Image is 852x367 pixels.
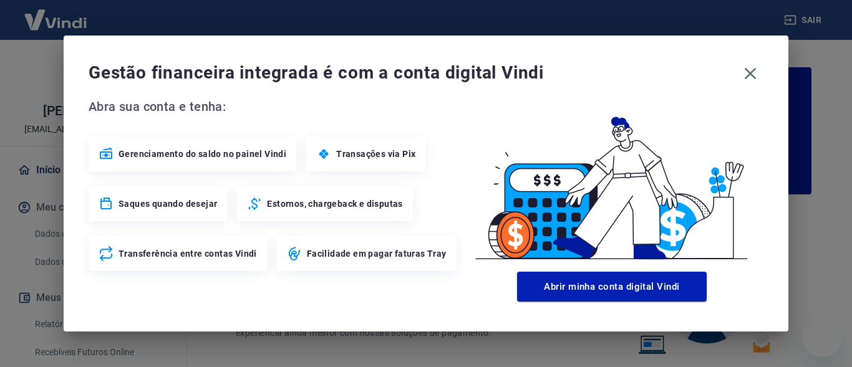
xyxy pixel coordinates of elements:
[119,247,257,260] span: Transferência entre contas Vindi
[119,148,286,160] span: Gerenciamento do saldo no painel Vindi
[307,247,447,260] span: Facilidade em pagar faturas Tray
[89,97,460,117] span: Abra sua conta e tenha:
[517,272,707,302] button: Abrir minha conta digital Vindi
[460,97,763,267] img: Good Billing
[119,198,217,210] span: Saques quando desejar
[802,317,842,357] iframe: Botão para abrir a janela de mensagens
[267,198,402,210] span: Estornos, chargeback e disputas
[89,60,737,85] span: Gestão financeira integrada é com a conta digital Vindi
[336,148,415,160] span: Transações via Pix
